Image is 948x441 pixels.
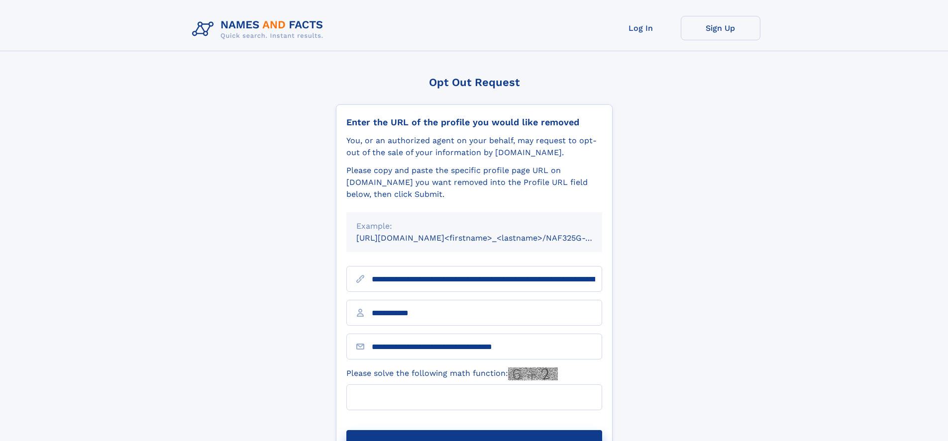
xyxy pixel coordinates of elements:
[188,16,331,43] img: Logo Names and Facts
[356,220,592,232] div: Example:
[681,16,760,40] a: Sign Up
[356,233,621,243] small: [URL][DOMAIN_NAME]<firstname>_<lastname>/NAF325G-xxxxxxxx
[346,367,558,380] label: Please solve the following math function:
[601,16,681,40] a: Log In
[346,135,602,159] div: You, or an authorized agent on your behalf, may request to opt-out of the sale of your informatio...
[346,165,602,200] div: Please copy and paste the specific profile page URL on [DOMAIN_NAME] you want removed into the Pr...
[346,117,602,128] div: Enter the URL of the profile you would like removed
[336,76,613,88] div: Opt Out Request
